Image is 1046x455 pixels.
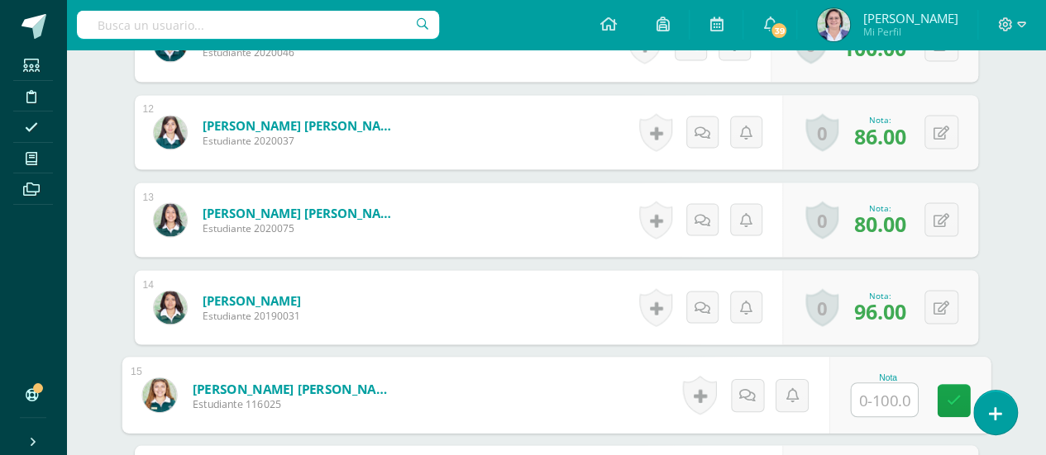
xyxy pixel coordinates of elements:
[770,21,788,40] span: 39
[805,113,838,151] a: 0
[77,11,439,39] input: Busca un usuario...
[850,372,925,382] div: Nota
[203,116,401,133] a: [PERSON_NAME] [PERSON_NAME]
[851,383,917,416] input: 0-100.0
[203,308,301,322] span: Estudiante 20190031
[805,201,838,239] a: 0
[203,291,301,308] a: [PERSON_NAME]
[154,203,187,236] img: 3104d1136efd2b5b12050add3e5dbe75.png
[854,114,906,126] div: Nota:
[854,201,906,213] div: Nota:
[203,204,401,220] a: [PERSON_NAME] [PERSON_NAME]
[154,291,187,324] img: 1fab82b13d8a05a48ce49ebdb8efc901.png
[854,209,906,237] span: 80.00
[203,133,401,147] span: Estudiante 2020037
[854,296,906,325] span: 96.00
[862,25,958,39] span: Mi Perfil
[154,116,187,149] img: 84e3008907af45510a6bbc8b1e7d7813.png
[854,289,906,301] div: Nota:
[817,8,850,41] img: cb6240ca9060cd5322fbe56422423029.png
[203,220,401,235] span: Estudiante 2020075
[203,45,301,59] span: Estudiante 2020046
[192,379,396,396] a: [PERSON_NAME] [PERSON_NAME]
[854,121,906,149] span: 86.00
[862,10,958,26] span: [PERSON_NAME]
[805,288,838,326] a: 0
[192,396,396,411] span: Estudiante 116025
[142,377,176,411] img: 614938db7e9fbcf98acaaee48fe9bb9c.png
